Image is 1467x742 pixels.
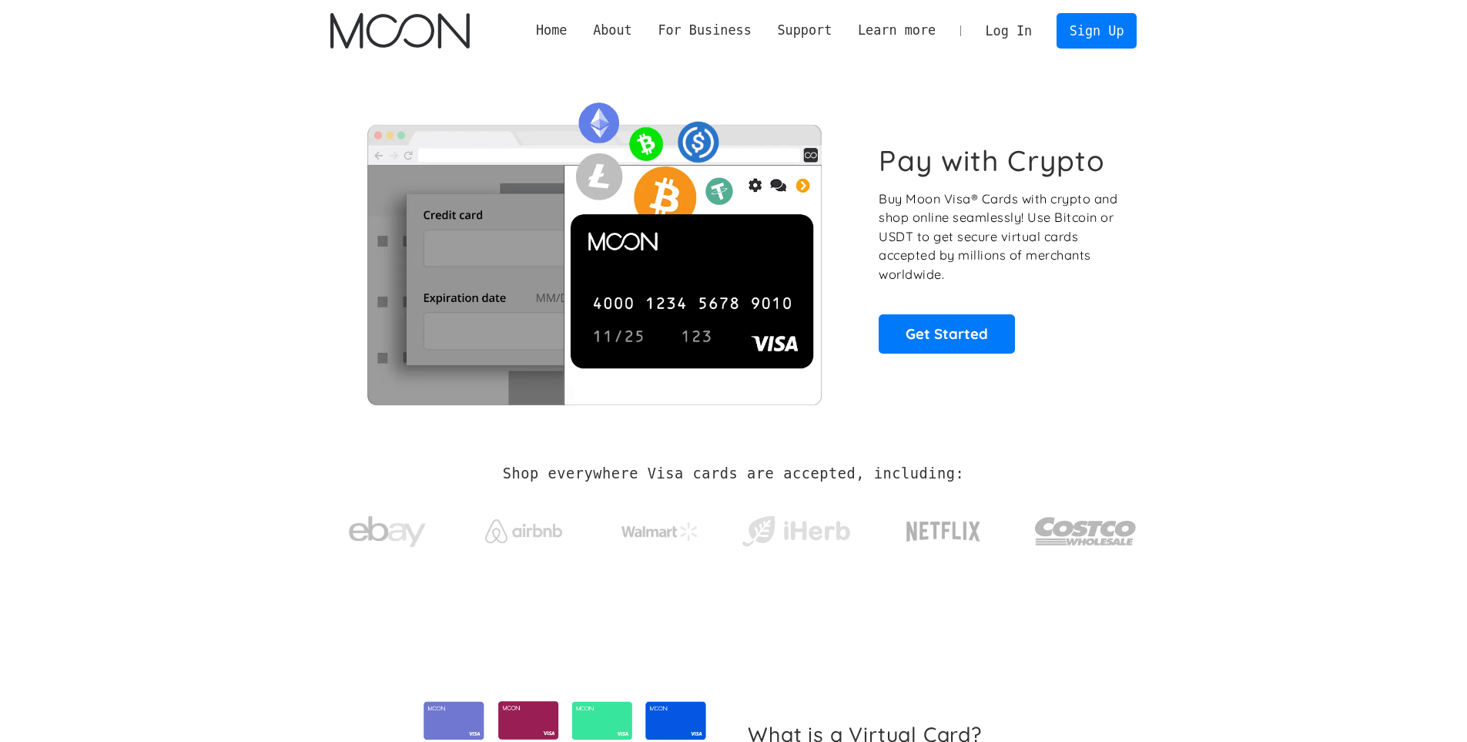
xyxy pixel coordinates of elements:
[1034,487,1137,568] a: Costco
[1057,13,1137,48] a: Sign Up
[349,508,426,556] img: ebay
[621,522,698,541] img: Walmart
[875,497,1013,559] a: Netflix
[580,21,645,40] div: About
[777,21,832,40] div: Support
[739,496,853,559] a: iHerb
[503,465,964,482] h2: Shop everywhere Visa cards are accepted, including:
[602,507,717,549] a: Walmart
[973,14,1045,48] a: Log In
[1034,502,1137,560] img: Costco
[330,13,470,49] a: home
[845,21,949,40] div: Learn more
[658,21,751,40] div: For Business
[879,143,1105,178] h1: Pay with Crypto
[466,504,581,551] a: Airbnb
[330,92,858,405] img: Moon Cards let you spend your crypto anywhere Visa is accepted.
[330,13,470,49] img: Moon Logo
[739,512,853,552] img: iHerb
[858,21,936,40] div: Learn more
[330,492,445,564] a: ebay
[645,21,765,40] div: For Business
[485,519,562,543] img: Airbnb
[879,314,1015,353] a: Get Started
[879,190,1120,284] p: Buy Moon Visa® Cards with crypto and shop online seamlessly! Use Bitcoin or USDT to get secure vi...
[765,21,845,40] div: Support
[523,21,580,40] a: Home
[905,512,982,551] img: Netflix
[593,21,632,40] div: About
